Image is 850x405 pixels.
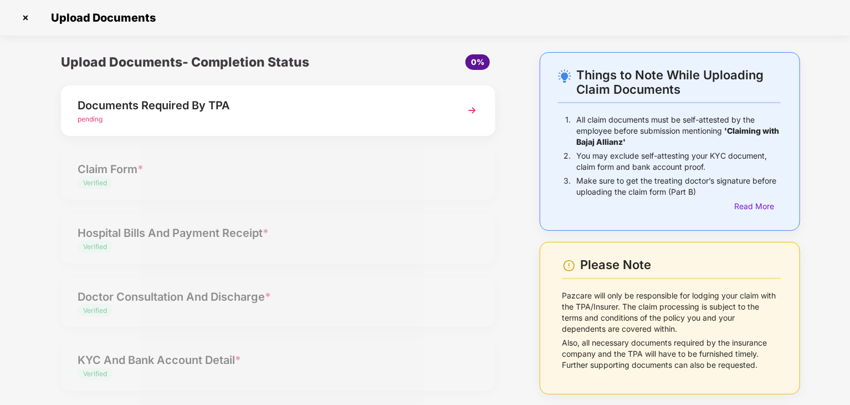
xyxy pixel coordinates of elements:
img: svg+xml;base64,PHN2ZyBpZD0iTmV4dCIgeG1sbnM9Imh0dHA6Ly93d3cudzMub3JnLzIwMDAvc3ZnIiB3aWR0aD0iMzYiIG... [462,100,482,120]
p: 3. [564,175,571,198]
div: Read More [734,200,781,212]
span: pending [78,115,103,123]
p: Also, all necessary documents required by the insurance company and the TPA will have to be furni... [562,337,781,371]
p: 1. [565,114,571,148]
p: 2. [564,150,571,173]
span: 0% [471,57,484,67]
img: svg+xml;base64,PHN2ZyB4bWxucz0iaHR0cDovL3d3dy53My5vcmcvMjAwMC9zdmciIHdpZHRoPSIyNC4wOTMiIGhlaWdodD... [558,69,571,83]
p: You may exclude self-attesting your KYC document, claim form and bank account proof. [576,150,781,173]
div: Things to Note While Uploading Claim Documents [576,68,781,97]
p: All claim documents must be self-attested by the employee before submission mentioning [576,114,781,148]
div: Upload Documents- Completion Status [61,52,350,72]
img: svg+xml;base64,PHN2ZyBpZD0iQ3Jvc3MtMzJ4MzIiIHhtbG5zPSJodHRwOi8vd3d3LnczLm9yZy8yMDAwL3N2ZyIgd2lkdG... [17,9,34,27]
p: Make sure to get the treating doctor’s signature before uploading the claim form (Part B) [576,175,781,198]
p: Pazcare will only be responsible for lodging your claim with the TPA/Insurer. The claim processin... [562,290,781,335]
div: Documents Required By TPA [78,97,445,114]
img: svg+xml;base64,PHN2ZyBpZD0iV2FybmluZ18tXzI0eDI0IiBkYXRhLW5hbWU9Ildhcm5pbmcgLSAyNHgyNCIgeG1sbnM9Im... [562,259,576,272]
div: Please Note [581,257,781,272]
span: Upload Documents [40,11,161,24]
